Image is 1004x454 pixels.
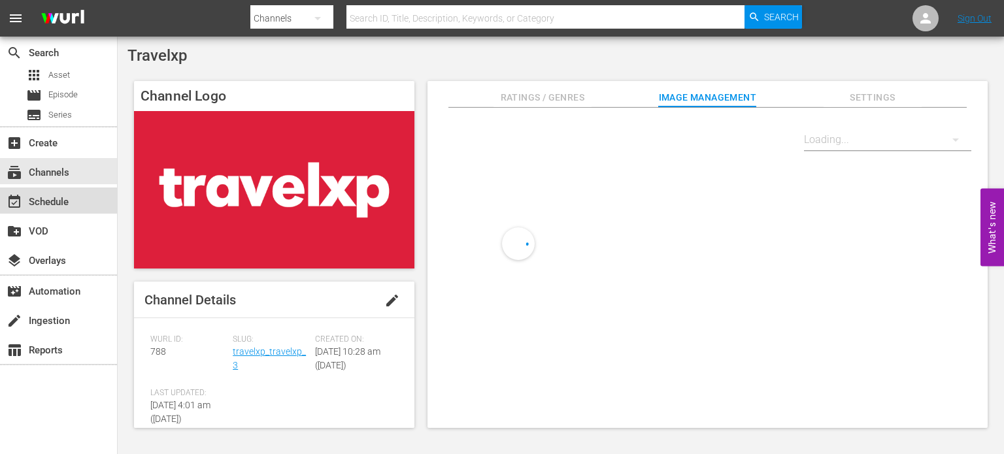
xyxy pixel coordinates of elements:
button: edit [376,285,408,316]
span: Last Updated: [150,388,226,398]
span: Search [7,45,22,61]
span: Wurl ID: [150,334,226,345]
span: Series [26,107,42,123]
a: Sign Out [958,13,992,24]
span: Ingestion [7,313,22,329]
span: Episode [26,88,42,103]
span: menu [8,10,24,26]
span: Travelxp [127,46,187,65]
img: Travelxp [134,111,414,268]
span: Slug: [233,334,309,345]
span: Create [7,135,22,151]
span: 788 [150,346,166,357]
a: travelxp_travelxp_3 [233,346,306,370]
span: Overlays [7,253,22,268]
span: [DATE] 4:01 am ([DATE]) [150,400,210,424]
span: Search [764,5,799,29]
span: VOD [7,223,22,239]
span: Asset [48,69,70,82]
span: Series [48,108,72,122]
img: ans4CAIJ8jUAAAAAAAAAAAAAAAAAAAAAAAAgQb4GAAAAAAAAAAAAAAAAAAAAAAAAJMjXAAAAAAAAAAAAAAAAAAAAAAAAgAT5G... [31,3,94,34]
span: Reports [7,342,22,358]
span: [DATE] 10:28 am ([DATE]) [315,346,380,370]
button: Open Feedback Widget [980,188,1004,266]
span: Asset [26,67,42,83]
span: Image Management [658,89,756,106]
button: Search [745,5,802,29]
span: Settings [824,89,922,106]
span: Channels [7,165,22,180]
span: Schedule [7,194,22,210]
span: Created On: [315,334,391,345]
span: Episode [48,88,78,101]
span: Automation [7,284,22,299]
span: Channel Details [144,292,236,308]
h4: Channel Logo [134,81,414,111]
span: Ratings / Genres [494,89,592,106]
span: edit [384,293,400,308]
